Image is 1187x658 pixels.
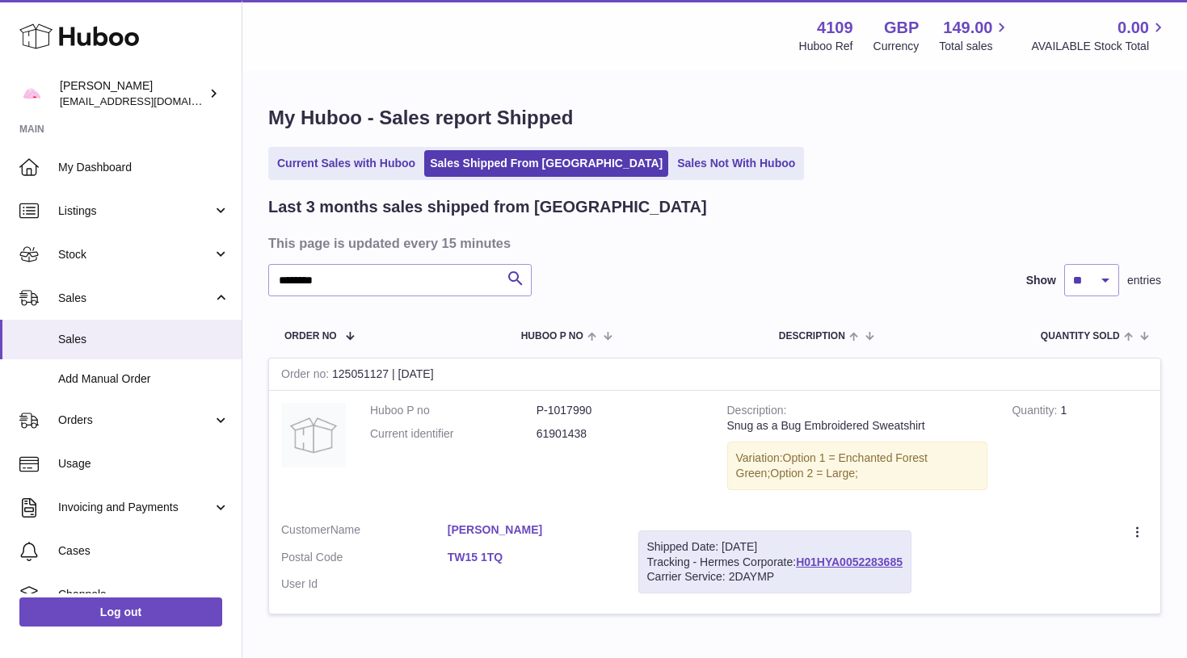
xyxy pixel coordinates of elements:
[281,550,448,569] dt: Postal Code
[1012,404,1060,421] strong: Quantity
[448,550,614,565] a: TW15 1TQ
[58,160,229,175] span: My Dashboard
[58,456,229,471] span: Usage
[58,291,213,306] span: Sales
[58,371,229,387] span: Add Manual Order
[281,522,448,542] dt: Name
[58,543,229,559] span: Cases
[281,367,332,384] strong: Order no
[770,467,858,480] span: Option 2 = Large;
[736,451,928,480] span: Option 1 = Enchanted Forest Green;
[647,539,903,555] div: Shipped Date: [DATE]
[58,500,213,515] span: Invoicing and Payments
[281,576,448,592] dt: User Id
[271,150,421,177] a: Current Sales with Huboo
[638,530,911,594] div: Tracking - Hermes Corporate:
[60,78,205,109] div: [PERSON_NAME]
[58,203,213,219] span: Listings
[779,331,845,342] span: Description
[268,105,1161,131] h1: My Huboo - Sales report Shipped
[727,404,787,421] strong: Description
[370,403,537,418] dt: Huboo P no
[19,82,44,106] img: hello@limpetstore.com
[537,403,703,418] dd: P-1017990
[799,39,853,54] div: Huboo Ref
[943,17,992,39] span: 149.00
[268,196,707,218] h2: Last 3 months sales shipped from [GEOGRAPHIC_DATA]
[281,403,346,467] img: no-photo.jpg
[60,94,238,107] span: [EMAIL_ADDRESS][DOMAIN_NAME]
[58,413,213,428] span: Orders
[1031,39,1168,54] span: AVAILABLE Stock Total
[727,442,988,490] div: Variation:
[873,39,920,54] div: Currency
[448,522,614,538] a: [PERSON_NAME]
[727,418,988,434] div: Snug as a Bug Embroidered Sweatshirt
[424,150,668,177] a: Sales Shipped From [GEOGRAPHIC_DATA]
[1026,273,1056,288] label: Show
[268,234,1157,252] h3: This page is updated every 15 minutes
[284,331,337,342] span: Order No
[19,597,222,627] a: Log out
[647,569,903,585] div: Carrier Service: 2DAYMP
[1127,273,1161,288] span: entries
[884,17,919,39] strong: GBP
[796,555,903,568] a: H01HYA0052283685
[1118,17,1149,39] span: 0.00
[269,358,1160,391] div: 125051127 | [DATE]
[817,17,853,39] strong: 4109
[537,426,703,442] dd: 61901438
[1031,17,1168,54] a: 0.00 AVAILABLE Stock Total
[1041,331,1120,342] span: Quantity Sold
[671,150,801,177] a: Sales Not With Huboo
[1000,391,1160,510] td: 1
[939,17,1011,54] a: 149.00 Total sales
[281,523,330,536] span: Customer
[58,587,229,602] span: Channels
[58,332,229,347] span: Sales
[58,247,213,262] span: Stock
[521,331,583,342] span: Huboo P no
[370,426,537,442] dt: Current identifier
[939,39,1011,54] span: Total sales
